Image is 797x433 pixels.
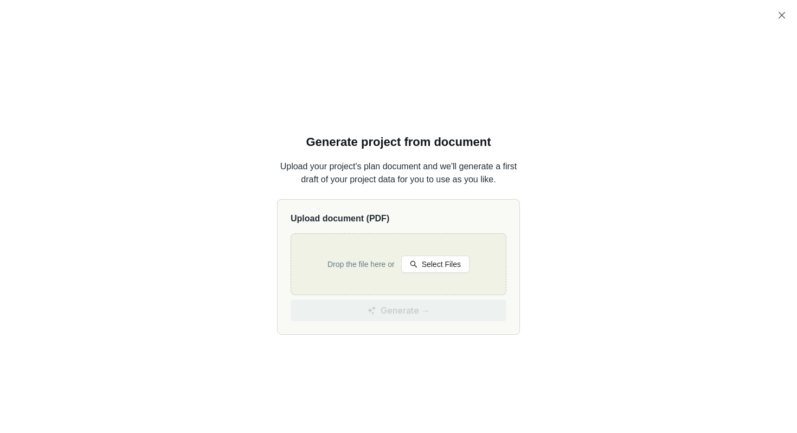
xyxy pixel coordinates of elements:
[422,258,461,270] span: Select Files
[277,160,520,186] p: Upload your project's plan document and we'll generate a first draft of your project data for you...
[327,260,397,269] span: Drop the file here or
[773,7,790,24] button: Close
[773,11,790,20] span: Close
[291,213,506,225] p: Upload document (PDF)
[306,133,491,152] h2: Generate project from document
[777,11,786,20] span: close
[410,260,417,268] span: search
[401,256,470,273] button: Select Files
